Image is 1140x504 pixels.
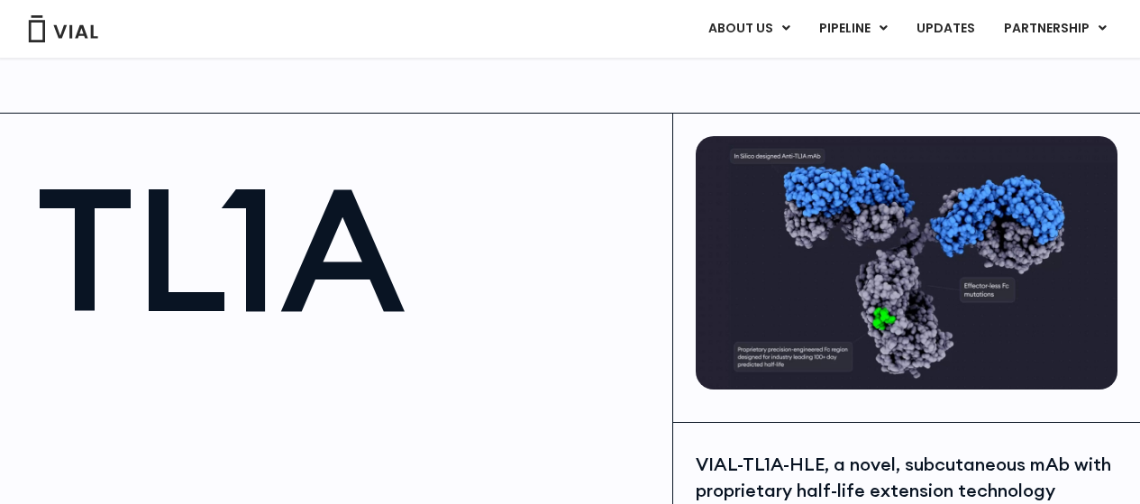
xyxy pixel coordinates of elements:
[805,14,901,44] a: PIPELINEMenu Toggle
[902,14,989,44] a: UPDATES
[36,163,654,334] h1: TL1A
[696,136,1117,389] img: TL1A antibody diagram.
[27,15,99,42] img: Vial Logo
[694,14,804,44] a: ABOUT USMenu Toggle
[990,14,1121,44] a: PARTNERSHIPMenu Toggle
